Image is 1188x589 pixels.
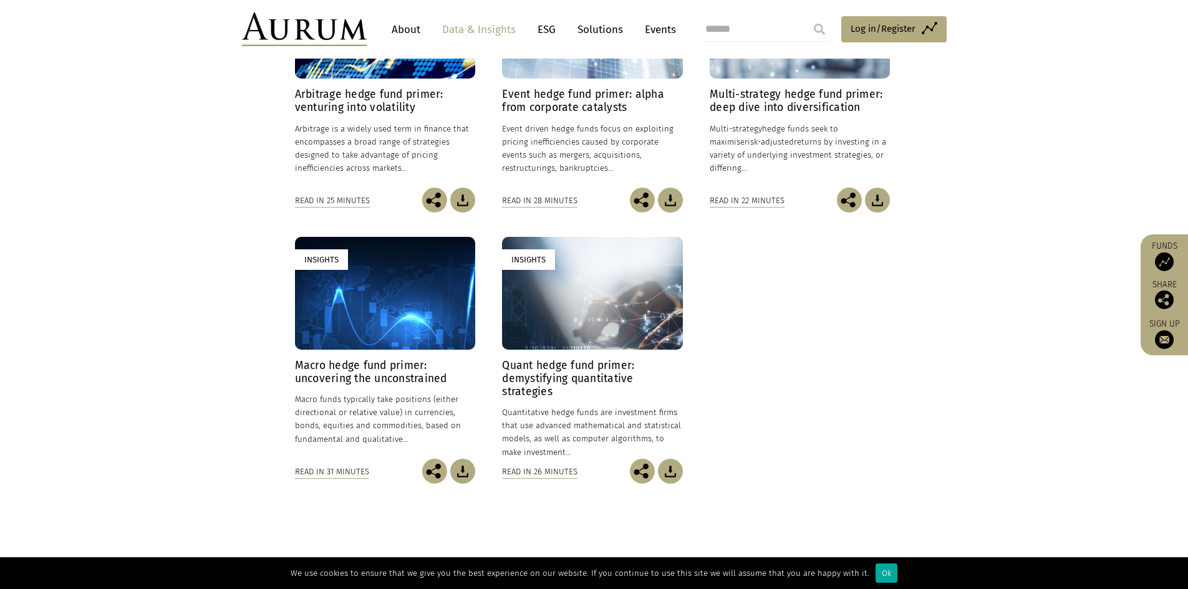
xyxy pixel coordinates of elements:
img: Share this post [422,459,447,484]
p: Arbitrage is a widely used term in finance that encompasses a broad range of strategies designed ... [295,122,475,175]
div: Read in 26 minutes [502,465,577,479]
div: Read in 28 minutes [502,194,577,208]
a: Solutions [571,18,629,41]
div: Read in 31 minutes [295,465,369,479]
img: Share this post [630,459,655,484]
a: Events [639,18,676,41]
a: Data & Insights [436,18,522,41]
div: Share [1147,280,1182,309]
a: About [385,18,427,41]
h4: Event hedge fund primer: alpha from corporate catalysts [502,88,682,114]
h4: Quant hedge fund primer: demystifying quantitative strategies [502,359,682,398]
a: Insights Quant hedge fund primer: demystifying quantitative strategies Quantitative hedge funds a... [502,237,682,459]
div: Read in 25 minutes [295,194,370,208]
a: Funds [1147,241,1182,271]
input: Submit [807,17,832,42]
div: Insights [295,249,348,270]
a: Log in/Register [841,16,947,42]
p: Macro funds typically take positions (either directional or relative value) in currencies, bonds,... [295,393,475,446]
a: ESG [531,18,562,41]
p: hedge funds seek to maximise returns by investing in a variety of underlying investment strategie... [710,122,890,175]
img: Download Article [658,459,683,484]
a: Sign up [1147,318,1182,349]
div: Ok [876,563,897,583]
h4: Macro hedge fund primer: uncovering the unconstrained [295,359,475,385]
span: Multi-strategy [710,124,762,133]
img: Share this post [1155,290,1174,309]
p: Quantitative hedge funds are investment firms that use advanced mathematical and statistical mode... [502,406,682,459]
a: Insights Macro hedge fund primer: uncovering the unconstrained Macro funds typically take positio... [295,237,475,459]
img: Download Article [450,188,475,213]
img: Share this post [630,188,655,213]
h4: Arbitrage hedge fund primer: venturing into volatility [295,88,475,114]
span: Log in/Register [851,21,915,36]
img: Download Article [658,188,683,213]
span: risk-adjusted [745,137,794,146]
img: Download Article [450,459,475,484]
img: Access Funds [1155,252,1174,271]
div: Insights [502,249,555,270]
img: Aurum [242,12,367,46]
img: Share this post [422,188,447,213]
h4: Multi-strategy hedge fund primer: deep dive into diversification [710,88,890,114]
img: Download Article [865,188,890,213]
img: Share this post [837,188,862,213]
img: Sign up to our newsletter [1155,330,1174,349]
p: Event driven hedge funds focus on exploiting pricing inefficiencies caused by corporate events su... [502,122,682,175]
div: Read in 22 minutes [710,194,785,208]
